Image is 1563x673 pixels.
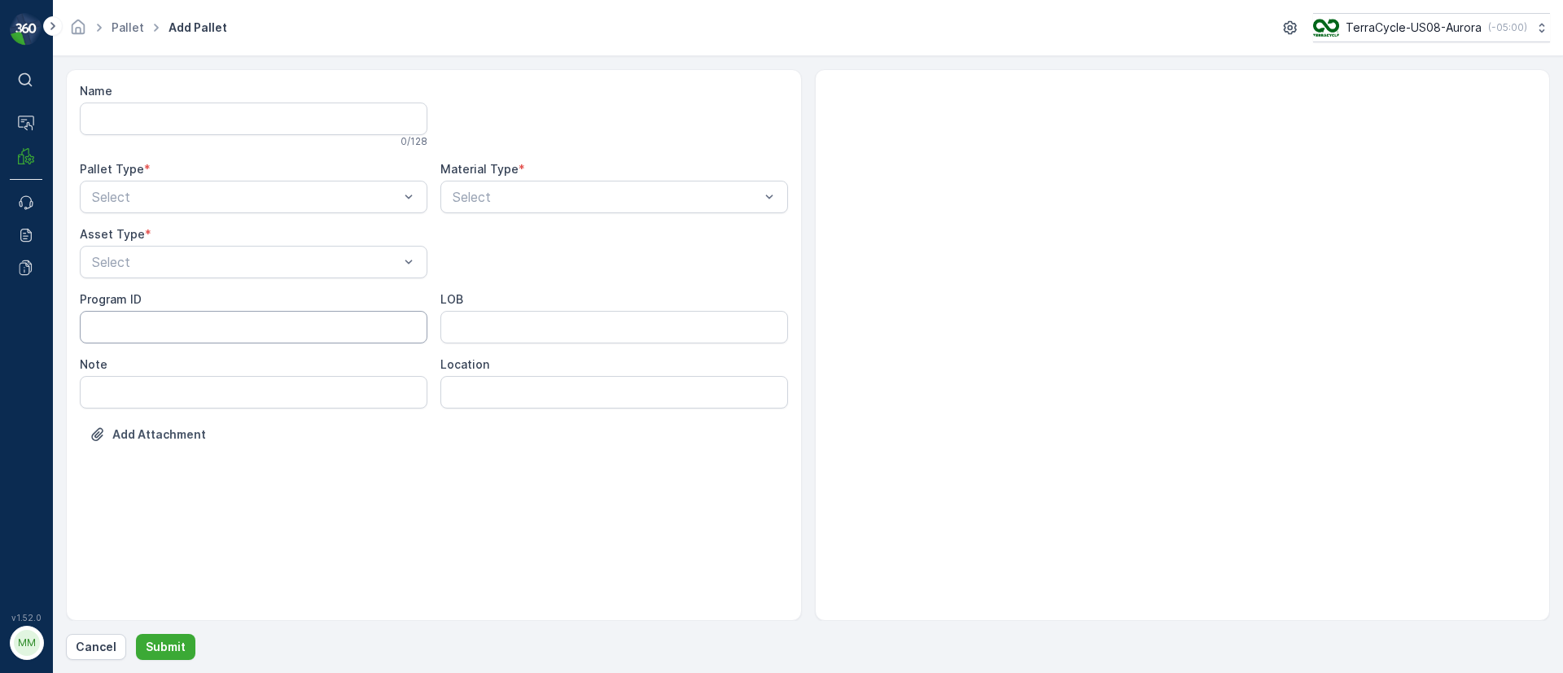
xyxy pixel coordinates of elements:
[440,162,519,176] label: Material Type
[1313,19,1339,37] img: image_ci7OI47.png
[10,626,42,660] button: MM
[440,357,489,371] label: Location
[10,613,42,623] span: v 1.52.0
[453,187,760,207] p: Select
[1346,20,1482,36] p: TerraCycle-US08-Aurora
[112,20,144,34] a: Pallet
[401,135,427,148] p: 0 / 128
[14,630,40,656] div: MM
[80,84,112,98] label: Name
[112,426,206,443] p: Add Attachment
[146,639,186,655] p: Submit
[165,20,230,36] span: Add Pallet
[80,422,216,448] button: Upload File
[10,13,42,46] img: logo
[440,292,463,306] label: LOB
[92,187,399,207] p: Select
[136,634,195,660] button: Submit
[76,639,116,655] p: Cancel
[80,227,145,241] label: Asset Type
[80,357,107,371] label: Note
[1313,13,1550,42] button: TerraCycle-US08-Aurora(-05:00)
[80,162,144,176] label: Pallet Type
[80,292,142,306] label: Program ID
[66,634,126,660] button: Cancel
[92,252,399,272] p: Select
[1488,21,1527,34] p: ( -05:00 )
[69,24,87,38] a: Homepage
